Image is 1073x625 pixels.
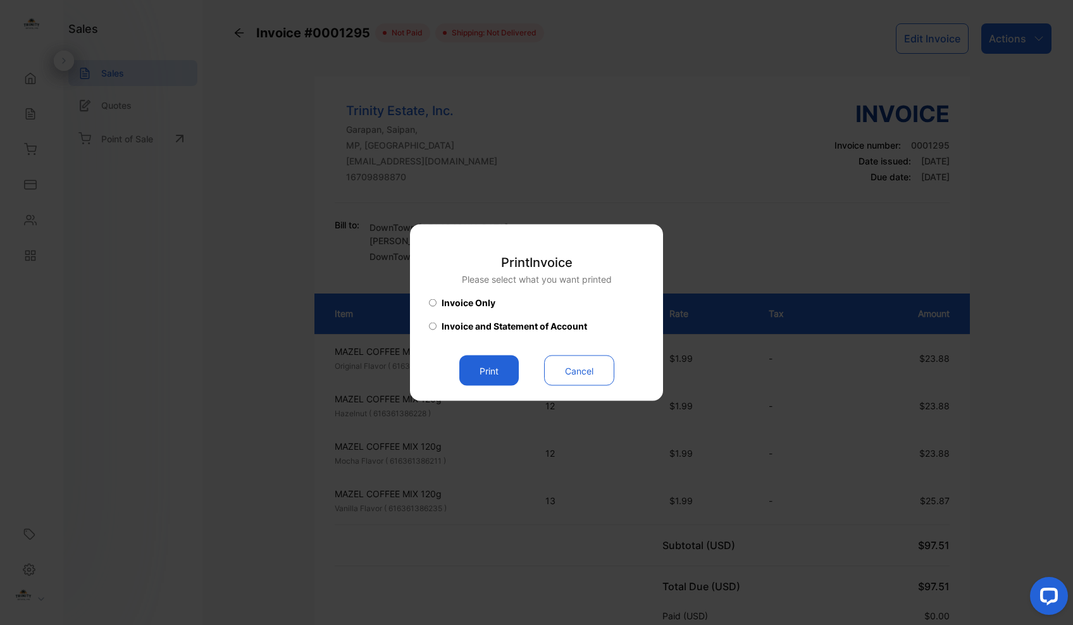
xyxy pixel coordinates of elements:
[459,356,519,386] button: Print
[442,319,587,333] span: Invoice and Statement of Account
[462,273,612,286] p: Please select what you want printed
[462,253,612,272] p: Print Invoice
[1020,572,1073,625] iframe: LiveChat chat widget
[442,296,495,309] span: Invoice Only
[544,356,614,386] button: Cancel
